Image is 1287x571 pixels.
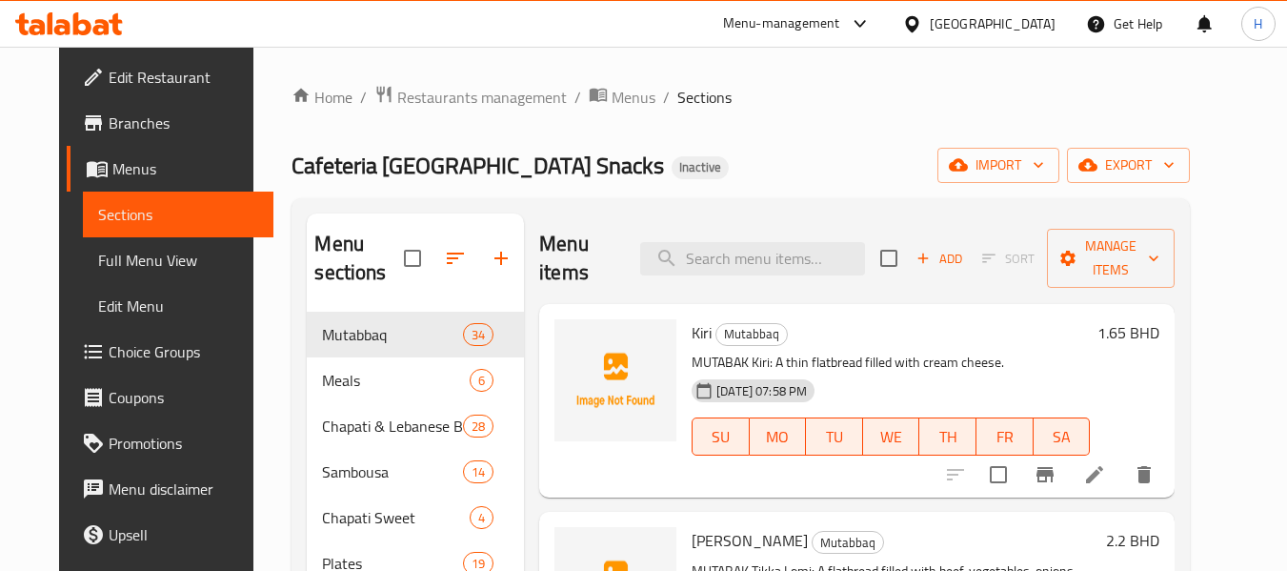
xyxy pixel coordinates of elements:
div: Menu-management [723,12,840,35]
span: Chapati Sweet [322,506,470,529]
span: Kiri [692,318,712,347]
span: Select section [869,238,909,278]
div: Meals6 [307,357,524,403]
button: SU [692,418,749,456]
button: delete [1121,452,1167,498]
span: [PERSON_NAME] [692,526,808,555]
span: 14 [464,463,493,481]
div: [GEOGRAPHIC_DATA] [930,13,1056,34]
a: Menus [67,146,274,192]
span: Sections [677,86,732,109]
a: Full Menu View [83,237,274,283]
nav: breadcrumb [292,85,1190,110]
span: MO [757,423,799,451]
span: Choice Groups [109,340,259,363]
a: Upsell [67,512,274,558]
span: 34 [464,326,493,344]
span: Select to update [978,455,1018,495]
span: TU [814,423,855,451]
h2: Menu sections [314,230,404,287]
span: Mutabbaq [322,323,462,346]
span: Edit Restaurant [109,66,259,89]
span: Add [914,248,965,270]
button: TU [806,418,863,456]
span: Edit Menu [98,295,259,317]
span: FR [984,423,1026,451]
h6: 2.2 BHD [1106,527,1159,554]
div: Mutabbaq34 [307,312,524,357]
span: Add item [909,244,970,274]
a: Edit Restaurant [67,54,274,100]
span: Menu disclaimer [109,478,259,500]
li: / [663,86,670,109]
span: 28 [464,418,493,436]
span: Restaurants management [397,86,567,109]
div: Mutabbaq [715,323,788,346]
span: [DATE] 07:58 PM [709,382,814,400]
span: Branches [109,112,259,134]
img: Kiri [554,319,676,441]
span: Promotions [109,432,259,455]
div: items [463,460,493,483]
button: export [1067,148,1190,183]
span: TH [927,423,969,451]
span: Select all sections [392,238,432,278]
button: WE [863,418,920,456]
span: Meals [322,369,470,392]
a: Sections [83,192,274,237]
button: Add section [478,235,524,281]
span: Sambousa [322,460,462,483]
div: Sambousa14 [307,449,524,495]
a: Coupons [67,375,274,420]
li: / [574,86,581,109]
div: items [463,323,493,346]
span: Select section first [970,244,1047,274]
span: import [953,153,1044,177]
span: Menus [612,86,655,109]
a: Promotions [67,420,274,466]
a: Branches [67,100,274,146]
a: Edit menu item [1083,463,1106,486]
p: MUTABAK Kiri: A thin flatbread filled with cream cheese. [692,351,1090,375]
span: 6 [471,372,493,390]
span: Manage items [1062,235,1159,282]
div: items [463,415,493,438]
span: SA [1041,423,1083,451]
a: Menus [589,85,655,110]
h2: Menu items [539,230,617,287]
button: FR [976,418,1034,456]
span: Full Menu View [98,249,259,272]
button: import [937,148,1059,183]
a: Menu disclaimer [67,466,274,512]
span: Menus [112,157,259,180]
div: Chapati Sweet4 [307,495,524,540]
span: Mutabbaq [716,323,787,345]
span: H [1254,13,1262,34]
input: search [640,242,865,275]
span: SU [700,423,741,451]
span: Sections [98,203,259,226]
span: WE [871,423,913,451]
span: Inactive [672,159,729,175]
button: SA [1034,418,1091,456]
div: items [470,506,493,529]
span: Coupons [109,386,259,409]
a: Restaurants management [374,85,567,110]
span: 4 [471,509,493,527]
span: export [1082,153,1175,177]
div: Inactive [672,156,729,179]
span: Cafeteria [GEOGRAPHIC_DATA] Snacks [292,144,664,187]
span: Sort sections [432,235,478,281]
button: Branch-specific-item [1022,452,1068,498]
div: items [470,369,493,392]
li: / [360,86,367,109]
button: Add [909,244,970,274]
span: Chapati & Lebanese Bread [322,415,462,438]
h6: 1.65 BHD [1097,319,1159,346]
button: TH [919,418,976,456]
button: MO [750,418,807,456]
